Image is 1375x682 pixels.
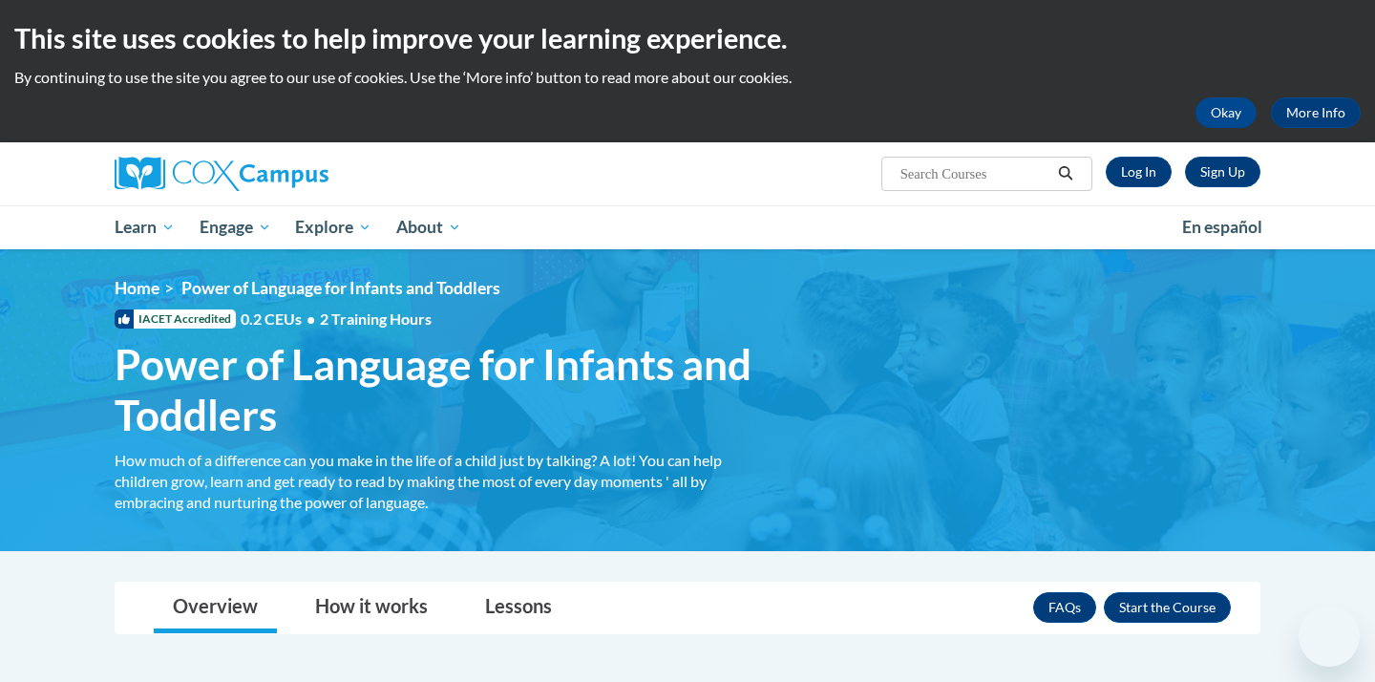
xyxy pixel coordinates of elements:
[1051,162,1080,185] button: Search
[1299,606,1360,667] iframe: Button to launch messaging window
[14,67,1361,88] p: By continuing to use the site you agree to our use of cookies. Use the ‘More info’ button to read...
[115,157,328,191] img: Cox Campus
[14,19,1361,57] h2: This site uses cookies to help improve your learning experience.
[1033,592,1096,623] a: FAQs
[187,205,284,249] a: Engage
[86,205,1289,249] div: Main menu
[115,450,773,513] div: How much of a difference can you make in the life of a child just by talking? A lot! You can help...
[307,309,315,328] span: •
[115,216,175,239] span: Learn
[1170,207,1275,247] a: En español
[115,339,773,440] span: Power of Language for Infants and Toddlers
[181,278,500,298] span: Power of Language for Infants and Toddlers
[1104,592,1231,623] button: Enroll
[1185,157,1260,187] a: Register
[241,309,432,330] span: 0.2 CEUs
[154,583,277,633] a: Overview
[115,278,159,298] a: Home
[115,157,477,191] a: Cox Campus
[200,216,271,239] span: Engage
[899,162,1051,185] input: Search Courses
[102,205,187,249] a: Learn
[1271,97,1361,128] a: More Info
[1195,97,1257,128] button: Okay
[384,205,474,249] a: About
[115,309,236,329] span: IACET Accredited
[295,216,371,239] span: Explore
[1182,217,1262,237] span: En español
[466,583,571,633] a: Lessons
[296,583,447,633] a: How it works
[283,205,384,249] a: Explore
[1106,157,1172,187] a: Log In
[396,216,461,239] span: About
[320,309,432,328] span: 2 Training Hours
